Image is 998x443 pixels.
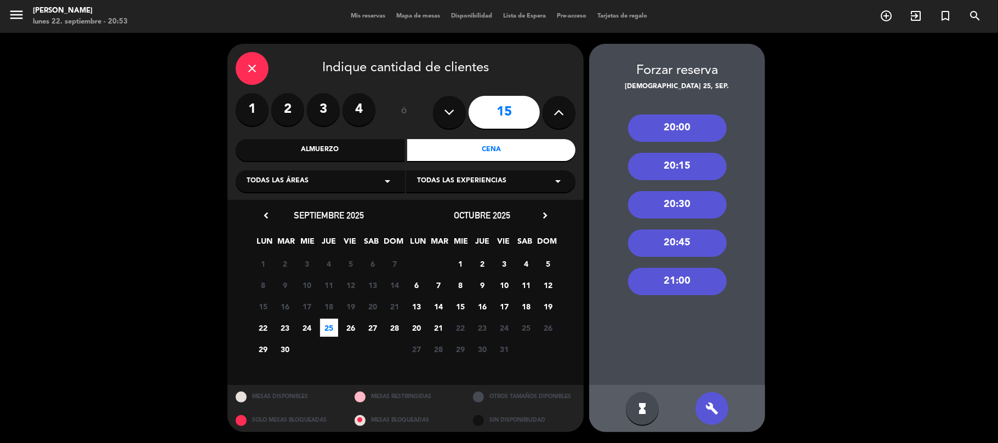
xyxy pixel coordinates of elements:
span: VIE [341,235,360,253]
span: DOM [384,235,402,253]
span: 24 [495,319,514,337]
span: 15 [254,297,272,315]
div: [DEMOGRAPHIC_DATA] 25, sep. [589,82,765,93]
span: JUE [320,235,338,253]
span: MIE [452,235,470,253]
span: 21 [386,297,404,315]
div: SOLO MESAS BLOQUEADAS [227,409,346,432]
span: Mapa de mesas [391,13,446,19]
span: 1 [452,255,470,273]
span: 23 [276,319,294,337]
span: 17 [495,297,514,315]
div: MESAS DISPONIBLES [227,385,346,409]
span: 13 [364,276,382,294]
span: 12 [342,276,360,294]
span: Pre-acceso [551,13,592,19]
label: 3 [307,93,340,126]
span: 27 [408,340,426,358]
span: 19 [342,297,360,315]
span: 19 [539,297,557,315]
span: 1 [254,255,272,273]
span: 28 [430,340,448,358]
span: 26 [342,319,360,337]
span: 2 [276,255,294,273]
span: JUE [474,235,492,253]
span: SAB [363,235,381,253]
span: 22 [452,319,470,337]
span: 24 [298,319,316,337]
span: 29 [254,340,272,358]
span: 26 [539,319,557,337]
i: menu [8,7,25,23]
span: 18 [320,297,338,315]
span: 14 [430,297,448,315]
div: 20:45 [628,229,727,257]
label: 4 [343,93,375,126]
span: VIE [495,235,513,253]
div: [PERSON_NAME] [33,5,128,16]
div: MESAS BLOQUEADAS [346,409,465,432]
i: arrow_drop_down [551,175,564,188]
label: 1 [236,93,269,126]
button: menu [8,7,25,27]
span: 7 [386,255,404,273]
i: exit_to_app [909,9,922,22]
span: Tarjetas de regalo [592,13,653,19]
div: Forzar reserva [589,60,765,82]
span: 6 [408,276,426,294]
span: 5 [342,255,360,273]
span: Lista de Espera [498,13,551,19]
span: LUN [409,235,427,253]
span: 10 [495,276,514,294]
span: 15 [452,297,470,315]
div: lunes 22. septiembre - 20:53 [33,16,128,27]
i: chevron_right [539,210,551,221]
span: 16 [474,297,492,315]
span: 3 [298,255,316,273]
div: 20:30 [628,191,727,218]
span: 11 [517,276,535,294]
span: 18 [517,297,535,315]
span: 8 [254,276,272,294]
span: 27 [364,319,382,337]
span: 16 [276,297,294,315]
div: 20:00 [628,114,727,142]
span: Todas las experiencias [417,176,506,187]
span: 20 [408,319,426,337]
span: 30 [276,340,294,358]
span: 6 [364,255,382,273]
span: octubre 2025 [454,210,511,221]
div: Almuerzo [236,139,404,161]
i: add_circle_outline [880,9,893,22]
span: Mis reservas [345,13,391,19]
i: arrow_drop_down [381,175,394,188]
span: SAB [516,235,534,253]
div: OTROS TAMAÑOS DIPONIBLES [465,385,584,409]
span: 4 [517,255,535,273]
span: 25 [320,319,338,337]
span: Todas las áreas [247,176,309,187]
span: DOM [538,235,556,253]
div: Cena [407,139,576,161]
i: build [705,402,718,415]
span: 3 [495,255,514,273]
div: ó [386,93,422,131]
span: 7 [430,276,448,294]
span: 25 [517,319,535,337]
i: chevron_left [260,210,272,221]
span: 14 [386,276,404,294]
div: MESAS RESTRINGIDAS [346,385,465,409]
span: MAR [277,235,295,253]
i: search [968,9,982,22]
span: 4 [320,255,338,273]
div: 20:15 [628,153,727,180]
i: turned_in_not [939,9,952,22]
div: Indique cantidad de clientes [236,52,575,85]
span: 31 [495,340,514,358]
span: 11 [320,276,338,294]
span: 20 [364,297,382,315]
label: 2 [271,93,304,126]
span: 10 [298,276,316,294]
span: MAR [431,235,449,253]
span: 29 [452,340,470,358]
